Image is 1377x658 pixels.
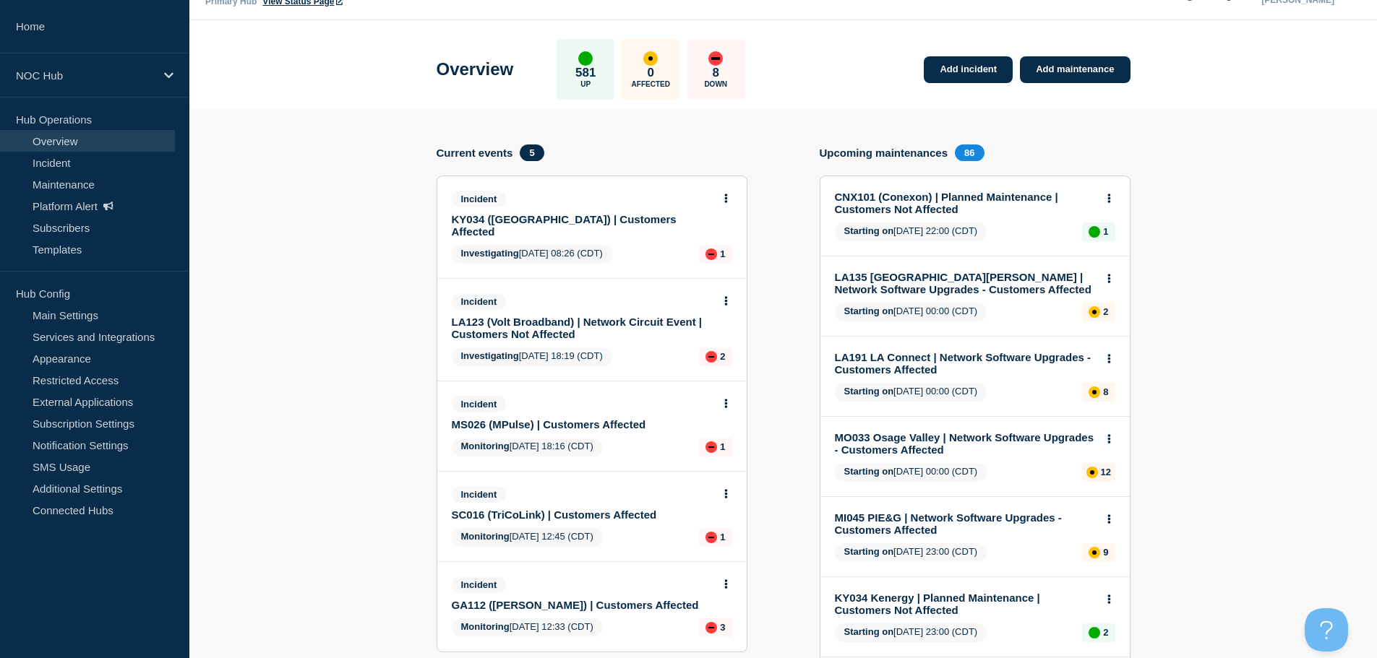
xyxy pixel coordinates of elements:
div: affected [1086,467,1098,478]
p: 581 [575,66,596,80]
div: affected [643,51,658,66]
p: 12 [1101,467,1111,477]
span: Starting on [844,466,894,477]
span: [DATE] 08:26 (CDT) [452,245,612,264]
div: affected [1089,306,1100,318]
span: Incident [452,396,507,412]
a: Add incident [924,56,1013,83]
span: 86 [955,144,984,161]
div: up [578,51,593,66]
span: Starting on [844,386,894,397]
div: down [705,351,717,363]
p: 2 [720,351,725,362]
a: MO033 Osage Valley | Network Software Upgrades - Customers Affected [835,431,1096,456]
a: KY034 ([GEOGRAPHIC_DATA]) | Customers Affected [452,213,713,238]
span: [DATE] 12:33 (CDT) [452,618,603,637]
span: [DATE] 22:00 (CDT) [835,222,987,241]
span: Incident [452,191,507,207]
p: 1 [720,441,725,452]
a: GA112 ([PERSON_NAME]) | Customers Affected [452,599,713,611]
a: LA123 (Volt Broadband) | Network Circuit Event | Customers Not Affected [452,316,713,340]
span: 5 [520,144,544,161]
span: Starting on [844,546,894,557]
p: NOC Hub [16,69,155,82]
p: 1 [720,248,725,259]
span: [DATE] 00:00 (CDT) [835,383,987,402]
p: Up [580,80,591,88]
div: up [1089,226,1100,238]
a: LA191 LA Connect | Network Software Upgrades - Customers Affected [835,351,1096,376]
span: Incident [452,293,507,310]
p: 9 [1103,547,1108,558]
span: Starting on [844,626,894,637]
iframe: Help Scout Beacon - Open [1305,608,1348,651]
a: MS026 (MPulse) | Customers Affected [452,418,713,430]
a: Add maintenance [1020,56,1130,83]
a: LA135 [GEOGRAPHIC_DATA][PERSON_NAME] | Network Software Upgrades - Customers Affected [835,271,1096,295]
a: CNX101 (Conexon) | Planned Maintenance | Customers Not Affected [835,191,1096,215]
a: SC016 (TriCoLink) | Customers Affected [452,508,713,521]
p: 1 [1103,226,1108,237]
a: MI045 PIE&G | Network Software Upgrades - Customers Affected [835,511,1096,536]
div: down [705,248,717,260]
h4: Current events [437,147,513,159]
span: [DATE] 18:16 (CDT) [452,438,603,456]
h1: Overview [437,59,514,79]
p: Affected [632,80,670,88]
div: down [708,51,723,66]
p: 0 [648,66,654,80]
p: 1 [720,532,725,542]
span: Investigating [461,350,519,361]
span: Starting on [844,306,894,316]
div: down [705,622,717,633]
span: [DATE] 18:19 (CDT) [452,347,612,366]
span: [DATE] 23:00 (CDT) [835,623,987,642]
div: affected [1089,547,1100,558]
span: [DATE] 23:00 (CDT) [835,543,987,562]
a: KY034 Kenergy | Planned Maintenance | Customers Not Affected [835,592,1096,616]
h4: Upcoming maintenances [820,147,948,159]
span: Monitoring [461,441,510,451]
div: down [705,441,717,453]
div: affected [1089,386,1100,398]
p: 2 [1103,627,1108,638]
p: 8 [713,66,719,80]
div: down [705,532,717,543]
span: Investigating [461,248,519,259]
p: 3 [720,622,725,633]
span: Incident [452,576,507,593]
span: Monitoring [461,531,510,542]
span: [DATE] 00:00 (CDT) [835,463,987,482]
span: [DATE] 12:45 (CDT) [452,528,603,547]
p: 2 [1103,306,1108,317]
span: [DATE] 00:00 (CDT) [835,303,987,321]
div: up [1089,627,1100,638]
span: Monitoring [461,621,510,632]
p: 8 [1103,386,1108,397]
span: Incident [452,486,507,503]
p: Down [704,80,727,88]
span: Starting on [844,225,894,236]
